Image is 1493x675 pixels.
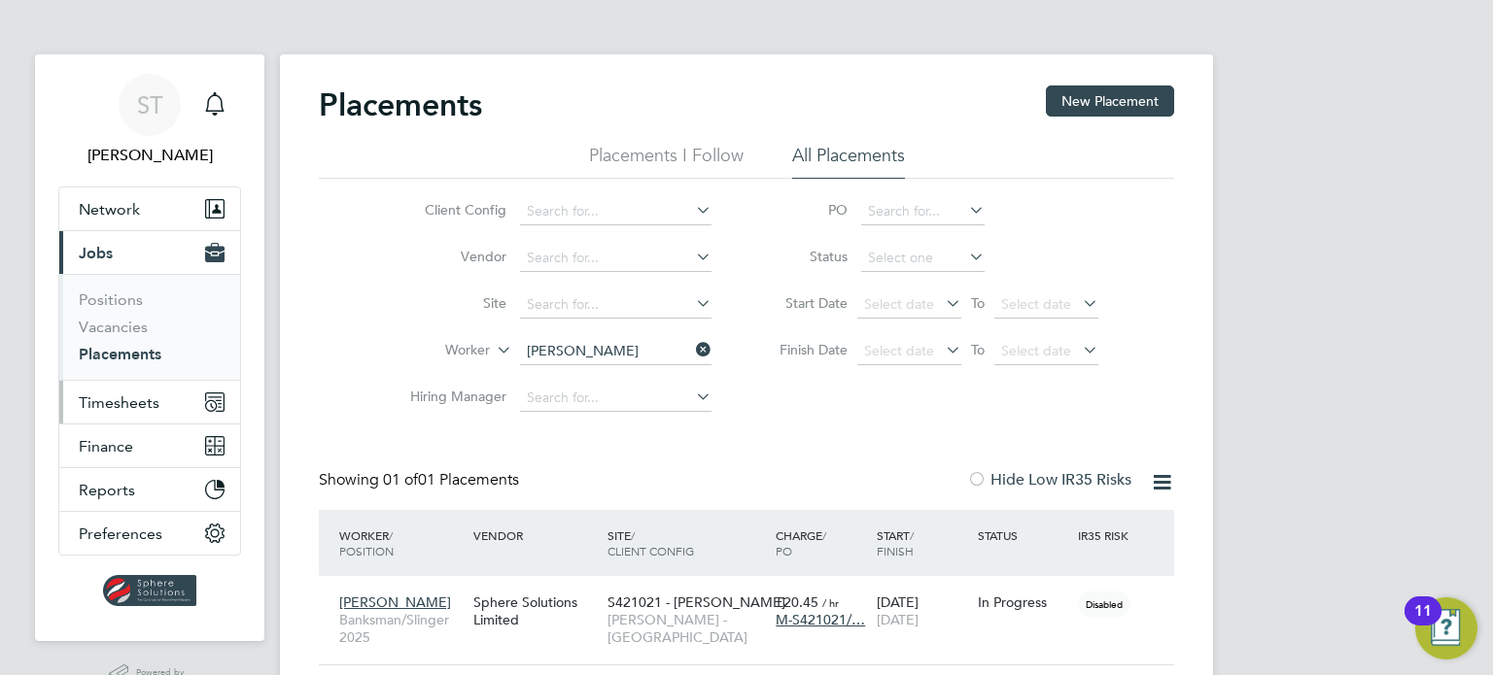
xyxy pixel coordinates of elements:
span: Banksman/Slinger 2025 [339,611,464,646]
span: Select date [864,342,934,359]
label: Client Config [395,201,506,219]
a: ST[PERSON_NAME] [58,74,241,167]
div: IR35 Risk [1073,518,1140,553]
span: To [965,290,990,316]
span: [DATE] [877,611,919,628]
span: / hr [822,595,839,610]
span: Select date [864,295,934,313]
span: [PERSON_NAME] - [GEOGRAPHIC_DATA] [608,611,766,646]
span: Network [79,200,140,219]
span: Selin Thomas [58,144,241,167]
label: Hide Low IR35 Risks [967,470,1131,489]
label: Finish Date [760,341,848,358]
span: 01 Placements [383,470,519,489]
span: / Position [339,527,394,558]
span: Disabled [1078,591,1130,617]
span: S421021 - [PERSON_NAME] [608,593,785,611]
li: All Placements [792,144,905,179]
nav: Main navigation [35,54,264,641]
button: Open Resource Center, 11 new notifications [1415,597,1477,659]
div: [DATE] [872,584,973,638]
span: Preferences [79,524,162,543]
div: Showing [319,470,523,490]
span: ST [137,92,163,118]
div: 11 [1414,611,1432,636]
label: Site [395,294,506,312]
div: Site [603,518,771,568]
div: Jobs [59,274,240,380]
label: Vendor [395,248,506,265]
div: Status [973,518,1074,553]
button: Finance [59,424,240,467]
label: PO [760,201,848,219]
span: [PERSON_NAME] [339,593,451,611]
a: Go to home page [58,575,241,606]
input: Search for... [520,385,712,412]
button: Jobs [59,231,240,274]
a: Vacancies [79,318,148,336]
button: Reports [59,468,240,511]
button: Timesheets [59,381,240,423]
span: 01 of [383,470,418,489]
div: Vendor [469,518,603,553]
div: Worker [334,518,469,568]
span: £20.45 [776,593,818,611]
input: Search for... [520,338,712,365]
li: Placements I Follow [589,144,744,179]
input: Search for... [520,245,712,272]
span: / Finish [877,527,914,558]
a: [PERSON_NAME]Banksman/Slinger 2025Sphere Solutions LimitedS421021 - [PERSON_NAME][PERSON_NAME] - ... [334,583,1174,599]
div: In Progress [978,593,1069,611]
button: New Placement [1046,85,1174,117]
span: M-S421021/… [776,611,865,628]
button: Preferences [59,512,240,555]
div: Sphere Solutions Limited [469,584,603,638]
span: Jobs [79,244,113,262]
span: Select date [1001,342,1071,359]
span: Reports [79,481,135,499]
div: Start [872,518,973,568]
span: / Client Config [608,527,694,558]
div: Charge [771,518,872,568]
input: Search for... [861,198,985,225]
label: Worker [378,341,490,360]
a: Positions [79,290,143,309]
input: Select one [861,245,985,272]
input: Search for... [520,291,712,319]
h2: Placements [319,85,482,124]
span: To [965,337,990,362]
span: Timesheets [79,393,159,412]
label: Start Date [760,294,848,312]
span: / PO [776,527,826,558]
input: Search for... [520,198,712,225]
span: Finance [79,437,133,456]
span: Select date [1001,295,1071,313]
button: Network [59,187,240,230]
a: Placements [79,345,161,363]
label: Hiring Manager [395,388,506,405]
img: spheresolutions-logo-retina.png [103,575,197,606]
label: Status [760,248,848,265]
